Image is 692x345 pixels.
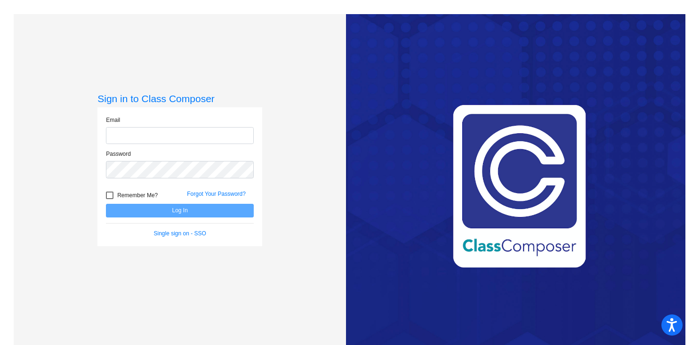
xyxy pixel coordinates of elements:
[117,190,158,201] span: Remember Me?
[106,204,254,217] button: Log In
[97,93,262,104] h3: Sign in to Class Composer
[187,191,246,197] a: Forgot Your Password?
[106,116,120,124] label: Email
[154,230,206,237] a: Single sign on - SSO
[106,150,131,158] label: Password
